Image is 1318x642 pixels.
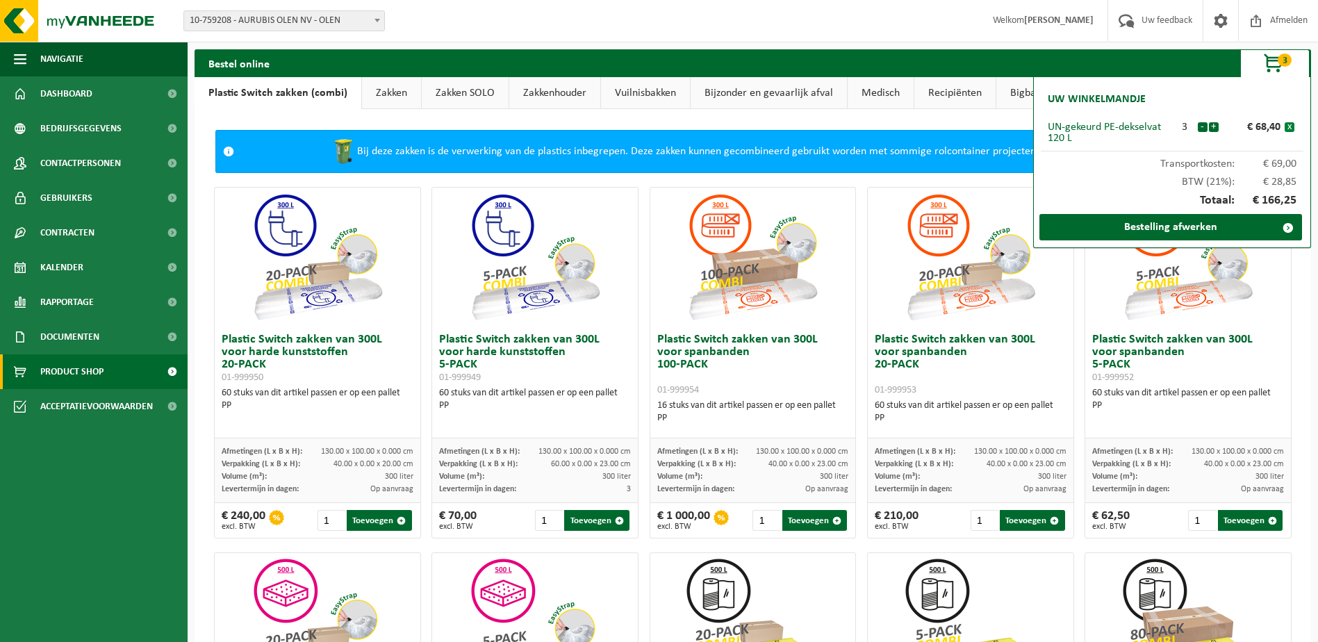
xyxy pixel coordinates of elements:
span: Op aanvraag [805,485,848,493]
span: Verpakking (L x B x H): [875,460,953,468]
button: Toevoegen [782,510,847,531]
a: Vuilnisbakken [601,77,690,109]
h3: Plastic Switch zakken van 300L voor harde kunststoffen 20-PACK [222,334,413,384]
span: 40.00 x 0.00 x 23.00 cm [768,460,848,468]
span: 01-999954 [657,385,699,395]
div: € 68,40 [1222,122,1285,133]
span: 60.00 x 0.00 x 23.00 cm [551,460,631,468]
span: 01-999953 [875,385,916,395]
img: 01-999950 [248,188,387,327]
a: Plastic Switch zakken (combi) [195,77,361,109]
span: € 166,25 [1235,195,1297,207]
span: excl. BTW [222,522,265,531]
input: 1 [535,510,563,531]
span: excl. BTW [657,522,710,531]
span: Volume (m³): [657,472,702,481]
span: Levertermijn in dagen: [875,485,952,493]
span: 01-999949 [439,372,481,383]
input: 1 [971,510,998,531]
span: € 69,00 [1235,158,1297,170]
span: Dashboard [40,76,92,111]
a: Bestelling afwerken [1039,214,1302,240]
span: 300 liter [1038,472,1066,481]
span: 300 liter [1255,472,1284,481]
span: 40.00 x 0.00 x 23.00 cm [987,460,1066,468]
span: Product Shop [40,354,104,389]
span: Levertermijn in dagen: [1092,485,1169,493]
div: PP [875,412,1066,425]
span: 130.00 x 100.00 x 0.000 cm [1192,447,1284,456]
a: Recipiënten [914,77,996,109]
span: 01-999952 [1092,372,1134,383]
a: Bigbags [996,77,1060,109]
span: 01-999950 [222,372,263,383]
div: 3 [1172,122,1197,133]
span: Kalender [40,250,83,285]
input: 1 [752,510,780,531]
button: Toevoegen [564,510,629,531]
span: Volume (m³): [439,472,484,481]
div: BTW (21%): [1041,170,1303,188]
span: Gebruikers [40,181,92,215]
span: Levertermijn in dagen: [657,485,734,493]
input: 1 [1188,510,1216,531]
h3: Plastic Switch zakken van 300L voor harde kunststoffen 5-PACK [439,334,631,384]
span: Afmetingen (L x B x H): [222,447,302,456]
span: Afmetingen (L x B x H): [657,447,738,456]
span: Verpakking (L x B x H): [657,460,736,468]
div: Bij deze zakken is de verwerking van de plastics inbegrepen. Deze zakken kunnen gecombineerd gebr... [241,131,1262,172]
div: € 62,50 [1092,510,1130,531]
a: Zakken [362,77,421,109]
div: PP [1092,400,1284,412]
div: 60 stuks van dit artikel passen er op een pallet [875,400,1066,425]
img: 01-999949 [466,188,604,327]
span: 300 liter [820,472,848,481]
h2: Bestel online [195,49,283,76]
input: 1 [318,510,345,531]
span: 130.00 x 100.00 x 0.000 cm [756,447,848,456]
strong: [PERSON_NAME] [1024,15,1094,26]
span: Afmetingen (L x B x H): [875,447,955,456]
button: - [1198,122,1208,132]
h2: Uw winkelmandje [1041,84,1153,115]
div: PP [439,400,631,412]
span: Op aanvraag [1241,485,1284,493]
span: Navigatie [40,42,83,76]
span: Volume (m³): [222,472,267,481]
div: UN-gekeurd PE-dekselvat 120 L [1048,122,1172,144]
button: + [1209,122,1219,132]
span: € 28,85 [1235,176,1297,188]
div: PP [222,400,413,412]
h3: Plastic Switch zakken van 300L voor spanbanden 100-PACK [657,334,849,396]
h3: Plastic Switch zakken van 300L voor spanbanden 20-PACK [875,334,1066,396]
span: 3 [1278,53,1292,67]
span: Verpakking (L x B x H): [439,460,518,468]
button: 3 [1240,49,1310,77]
img: 01-999952 [1119,188,1258,327]
div: € 70,00 [439,510,477,531]
button: Toevoegen [1000,510,1064,531]
span: 10-759208 - AURUBIS OLEN NV - OLEN [183,10,385,31]
span: 300 liter [602,472,631,481]
a: Bijzonder en gevaarlijk afval [691,77,847,109]
div: PP [657,412,849,425]
span: Acceptatievoorwaarden [40,389,153,424]
span: 40.00 x 0.00 x 23.00 cm [1204,460,1284,468]
span: Contactpersonen [40,146,121,181]
span: excl. BTW [1092,522,1130,531]
span: Volume (m³): [1092,472,1137,481]
img: 01-999953 [901,188,1040,327]
span: Verpakking (L x B x H): [222,460,300,468]
span: 3 [627,485,631,493]
div: 60 stuks van dit artikel passen er op een pallet [1092,387,1284,412]
span: Levertermijn in dagen: [222,485,299,493]
h3: Plastic Switch zakken van 300L voor spanbanden 5-PACK [1092,334,1284,384]
a: Zakken SOLO [422,77,509,109]
div: 60 stuks van dit artikel passen er op een pallet [222,387,413,412]
a: Medisch [848,77,914,109]
a: Zakkenhouder [509,77,600,109]
button: Toevoegen [347,510,411,531]
span: Op aanvraag [1023,485,1066,493]
span: Volume (m³): [875,472,920,481]
div: Totaal: [1041,188,1303,214]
